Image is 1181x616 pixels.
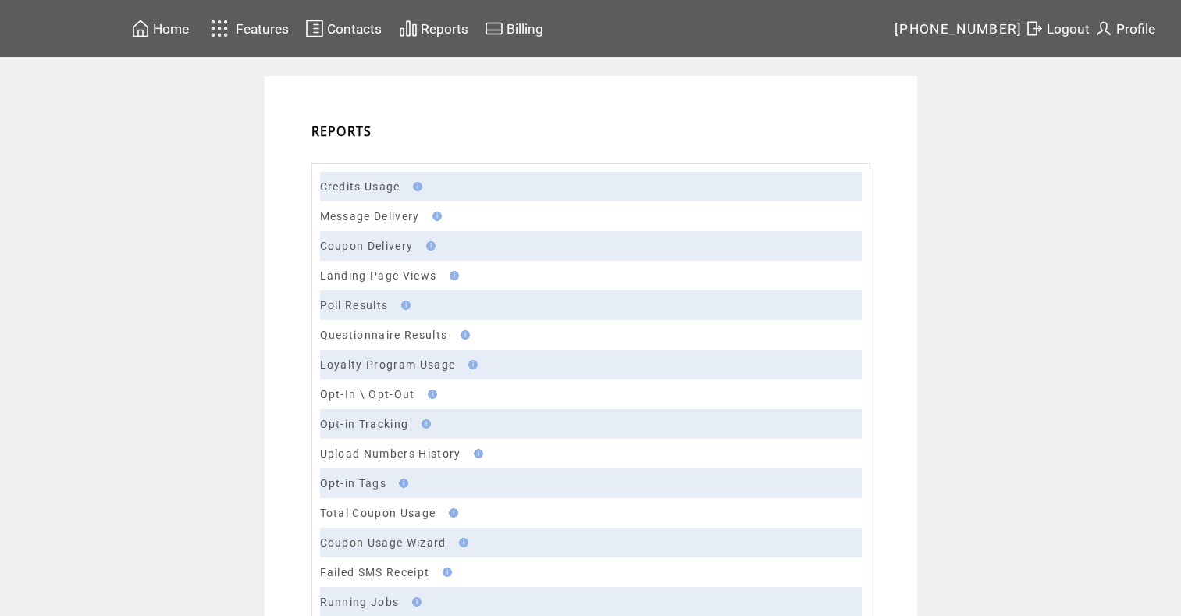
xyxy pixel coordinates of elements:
img: help.gif [456,330,470,340]
a: Contacts [303,16,384,41]
span: Billing [507,21,543,37]
img: help.gif [469,449,483,458]
img: creidtcard.svg [485,19,503,38]
span: Profile [1116,21,1155,37]
img: profile.svg [1094,19,1113,38]
span: Contacts [327,21,382,37]
a: Logout [1023,16,1092,41]
img: help.gif [464,360,478,369]
img: help.gif [444,508,458,518]
a: Reports [397,16,471,41]
a: Coupon Usage Wizard [320,536,446,549]
img: help.gif [423,390,437,399]
a: Profile [1092,16,1158,41]
img: help.gif [454,538,468,547]
a: Poll Results [320,299,389,312]
a: Questionnaire Results [320,329,448,341]
span: REPORTS [311,123,372,140]
img: contacts.svg [305,19,324,38]
img: home.svg [131,19,150,38]
a: Credits Usage [320,180,400,193]
a: Message Delivery [320,210,420,223]
a: Total Coupon Usage [320,507,436,519]
a: Failed SMS Receipt [320,566,430,579]
img: chart.svg [399,19,418,38]
a: Running Jobs [320,596,400,608]
img: exit.svg [1025,19,1044,38]
a: Loyalty Program Usage [320,358,456,371]
img: help.gif [417,419,431,429]
a: Opt-in Tracking [320,418,409,430]
img: features.svg [206,16,233,41]
a: Landing Page Views [320,269,437,282]
a: Billing [482,16,546,41]
a: Home [129,16,191,41]
img: help.gif [422,241,436,251]
a: Coupon Delivery [320,240,414,252]
span: Logout [1047,21,1090,37]
span: [PHONE_NUMBER] [895,21,1023,37]
img: help.gif [408,182,422,191]
img: help.gif [438,568,452,577]
img: help.gif [397,301,411,310]
a: Features [204,13,292,44]
img: help.gif [428,212,442,221]
a: Opt-in Tags [320,477,387,490]
span: Reports [421,21,468,37]
span: Home [153,21,189,37]
a: Upload Numbers History [320,447,461,460]
img: help.gif [445,271,459,280]
img: help.gif [407,597,422,607]
a: Opt-In \ Opt-Out [320,388,415,401]
span: Features [236,21,289,37]
img: help.gif [394,479,408,488]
